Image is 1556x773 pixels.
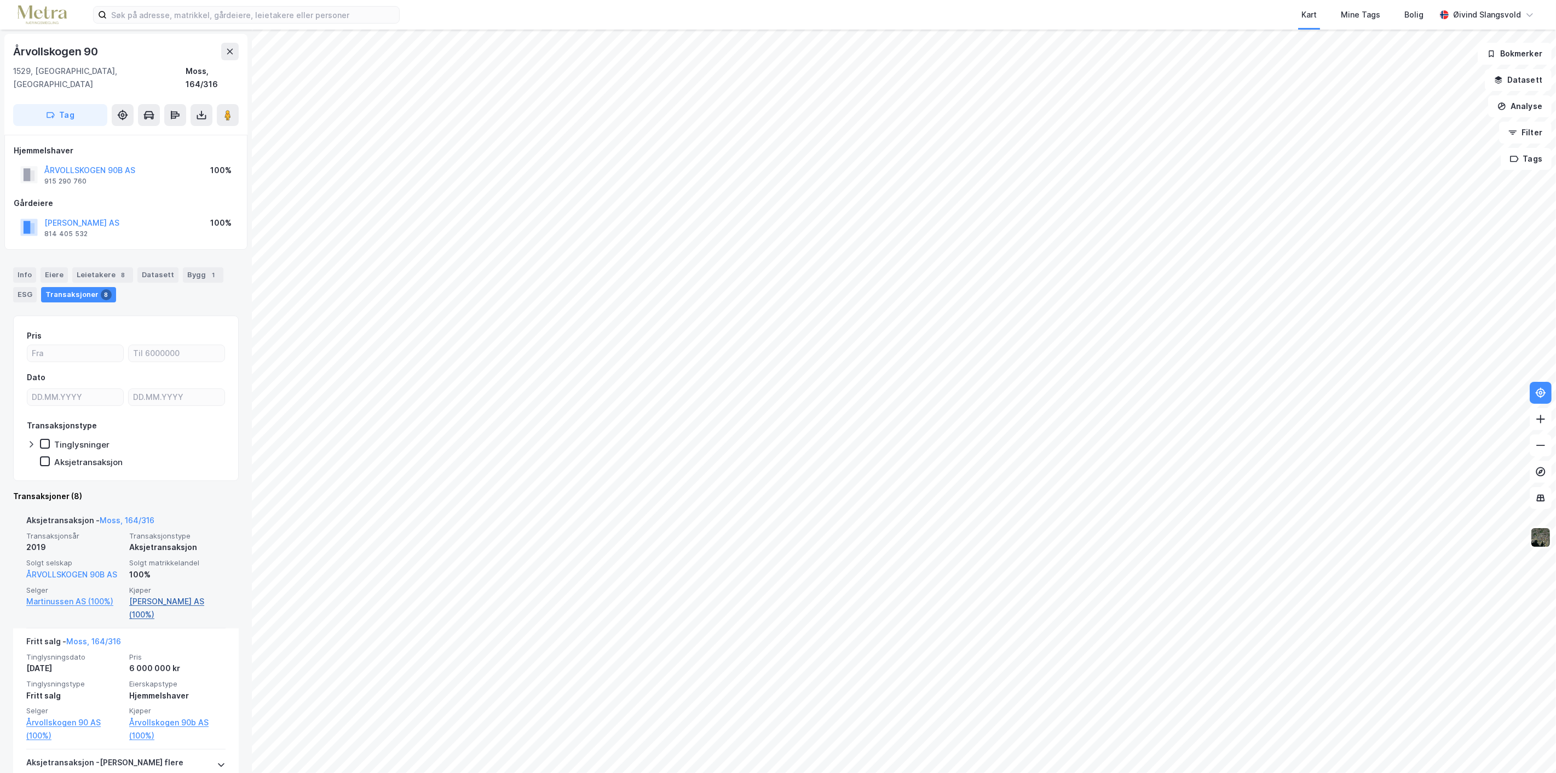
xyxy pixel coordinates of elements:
[27,389,123,405] input: DD.MM.YYYY
[129,662,226,675] div: 6 000 000 kr
[44,230,88,238] div: 814 405 532
[129,558,226,568] span: Solgt matrikkelandel
[26,689,123,702] div: Fritt salg
[26,570,117,579] a: ÅRVOLLSKOGEN 90B AS
[107,7,399,23] input: Søk på adresse, matrikkel, gårdeiere, leietakere eller personer
[1501,148,1552,170] button: Tags
[41,287,116,302] div: Transaksjoner
[26,586,123,595] span: Selger
[1478,43,1552,65] button: Bokmerker
[26,662,123,675] div: [DATE]
[118,270,129,280] div: 8
[1501,720,1556,773] div: Kontrollprogram for chat
[129,679,226,689] span: Eierskapstype
[13,490,239,503] div: Transaksjoner (8)
[1404,8,1424,21] div: Bolig
[129,706,226,715] span: Kjøper
[26,558,123,568] span: Solgt selskap
[27,329,42,342] div: Pris
[129,568,226,581] div: 100%
[26,652,123,662] span: Tinglysningsdato
[1301,8,1317,21] div: Kart
[13,65,186,91] div: 1529, [GEOGRAPHIC_DATA], [GEOGRAPHIC_DATA]
[137,267,178,283] div: Datasett
[13,287,37,302] div: ESG
[72,267,133,283] div: Leietakere
[26,531,123,541] span: Transaksjonsår
[26,716,123,742] a: Årvollskogen 90 AS (100%)
[26,679,123,689] span: Tinglysningstype
[210,216,232,230] div: 100%
[14,144,238,157] div: Hjemmelshaver
[27,345,123,362] input: Fra
[183,267,223,283] div: Bygg
[1501,720,1556,773] iframe: Chat Widget
[27,371,45,384] div: Dato
[129,531,226,541] span: Transaksjonstype
[41,267,68,283] div: Eiere
[14,197,238,210] div: Gårdeiere
[13,267,36,283] div: Info
[186,65,239,91] div: Moss, 164/316
[100,516,154,525] a: Moss, 164/316
[66,637,121,646] a: Moss, 164/316
[18,5,67,25] img: metra-logo.256734c3b2bbffee19d4.png
[210,164,232,177] div: 100%
[26,635,121,652] div: Fritt salg -
[13,104,107,126] button: Tag
[101,289,112,300] div: 8
[1530,527,1551,548] img: 9k=
[208,270,219,280] div: 1
[1485,69,1552,91] button: Datasett
[129,586,226,595] span: Kjøper
[129,652,226,662] span: Pris
[129,345,224,362] input: Til 6000000
[26,706,123,715] span: Selger
[27,419,97,432] div: Transaksjonstype
[13,43,100,60] div: Årvollskogen 90
[54,457,123,467] div: Aksjetransaksjon
[1453,8,1521,21] div: Øivind Slangsvold
[129,689,226,702] div: Hjemmelshaver
[26,541,123,554] div: 2019
[54,439,110,450] div: Tinglysninger
[26,595,123,608] a: Martinussen AS (100%)
[1499,122,1552,144] button: Filter
[26,514,154,531] div: Aksjetransaksjon -
[129,595,226,621] a: [PERSON_NAME] AS (100%)
[129,389,224,405] input: DD.MM.YYYY
[1488,95,1552,117] button: Analyse
[129,716,226,742] a: Årvollskogen 90b AS (100%)
[1341,8,1380,21] div: Mine Tags
[44,177,87,186] div: 915 290 760
[129,541,226,554] div: Aksjetransaksjon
